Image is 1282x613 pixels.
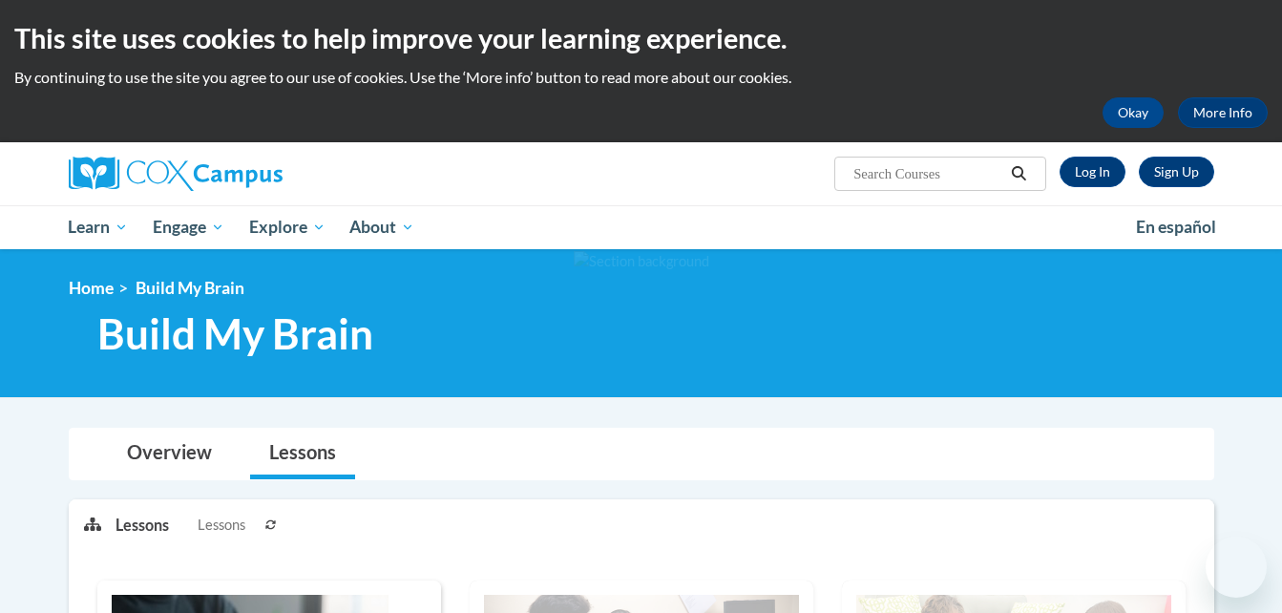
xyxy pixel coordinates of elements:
[249,216,326,239] span: Explore
[69,157,283,191] img: Cox Campus
[337,205,427,249] a: About
[140,205,237,249] a: Engage
[69,278,114,298] a: Home
[1206,537,1267,598] iframe: Button to launch messaging window
[153,216,224,239] span: Engage
[851,162,1004,185] input: Search Courses
[97,308,373,359] span: Build My Brain
[14,67,1268,88] p: By continuing to use the site you agree to our use of cookies. Use the ‘More info’ button to read...
[1139,157,1214,187] a: Register
[349,216,414,239] span: About
[574,251,709,272] img: Section background
[1178,97,1268,128] a: More Info
[250,429,355,479] a: Lessons
[1004,162,1033,185] button: Search
[237,205,338,249] a: Explore
[116,515,169,536] p: Lessons
[108,429,231,479] a: Overview
[69,157,431,191] a: Cox Campus
[68,216,128,239] span: Learn
[136,278,244,298] span: Build My Brain
[40,205,1243,249] div: Main menu
[56,205,141,249] a: Learn
[1136,217,1216,237] span: En español
[14,19,1268,57] h2: This site uses cookies to help improve your learning experience.
[1103,97,1164,128] button: Okay
[198,515,245,536] span: Lessons
[1060,157,1125,187] a: Log In
[1124,207,1229,247] a: En español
